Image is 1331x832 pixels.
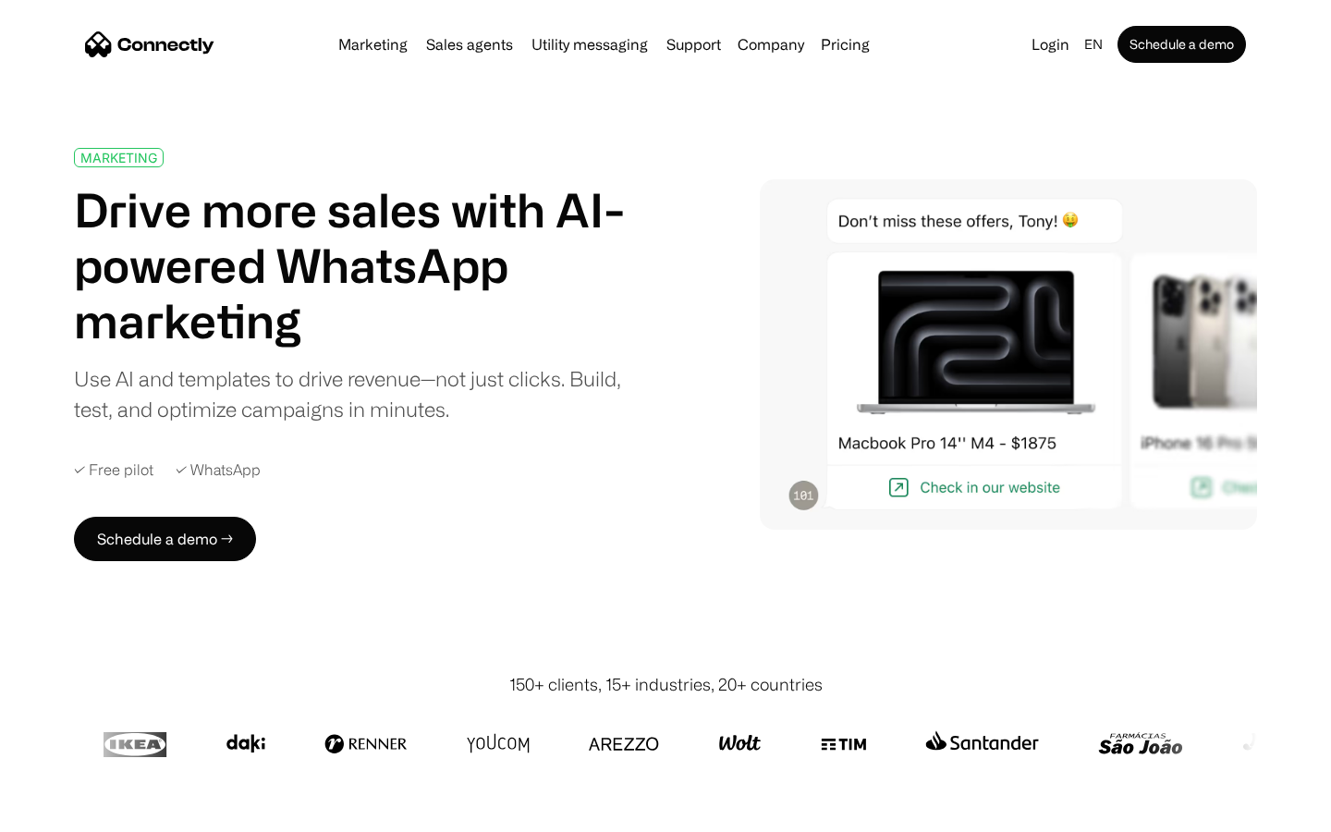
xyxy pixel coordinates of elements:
[1024,31,1077,57] a: Login
[74,363,645,424] div: Use AI and templates to drive revenue—not just clicks. Build, test, and optimize campaigns in min...
[176,461,261,479] div: ✓ WhatsApp
[524,37,655,52] a: Utility messaging
[74,182,645,349] h1: Drive more sales with AI-powered WhatsApp marketing
[738,31,804,57] div: Company
[813,37,877,52] a: Pricing
[74,461,153,479] div: ✓ Free pilot
[18,798,111,826] aside: Language selected: English
[331,37,415,52] a: Marketing
[509,672,823,697] div: 150+ clients, 15+ industries, 20+ countries
[37,800,111,826] ul: Language list
[659,37,728,52] a: Support
[1117,26,1246,63] a: Schedule a demo
[74,517,256,561] a: Schedule a demo →
[1084,31,1103,57] div: en
[80,151,157,165] div: MARKETING
[419,37,520,52] a: Sales agents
